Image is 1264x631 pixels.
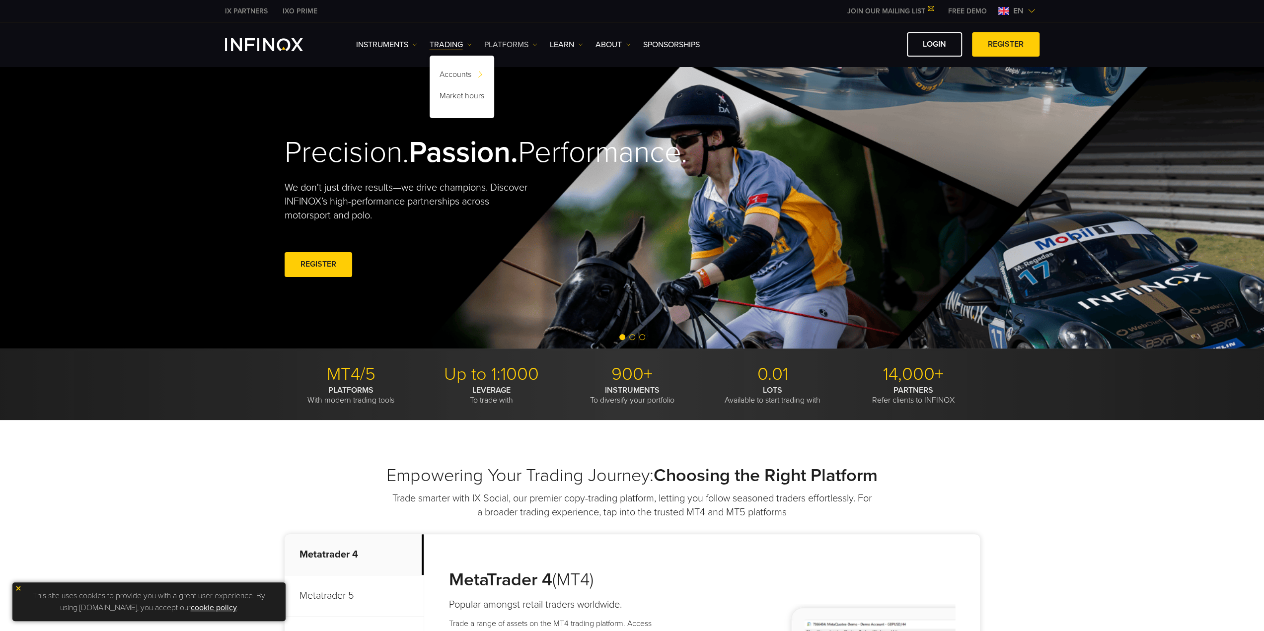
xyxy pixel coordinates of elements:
[840,7,941,15] a: JOIN OUR MAILING LIST
[629,334,635,340] span: Go to slide 2
[430,39,472,51] a: TRADING
[972,32,1040,57] a: REGISTER
[566,363,699,385] p: 900+
[449,598,686,612] h4: Popular amongst retail traders worldwide.
[285,575,424,617] p: Metatrader 5
[763,385,782,395] strong: LOTS
[566,385,699,405] p: To diversify your portfolio
[654,465,878,486] strong: Choosing the Right Platform
[472,385,511,395] strong: LEVERAGE
[409,135,518,170] strong: Passion.
[275,6,325,16] a: INFINOX
[847,385,980,405] p: Refer clients to INFINOX
[941,6,994,16] a: INFINOX MENU
[218,6,275,16] a: INFINOX
[425,363,558,385] p: Up to 1:1000
[449,569,552,590] strong: MetaTrader 4
[285,252,352,277] a: REGISTER
[425,385,558,405] p: To trade with
[328,385,373,395] strong: PLATFORMS
[706,363,839,385] p: 0.01
[550,39,583,51] a: Learn
[285,181,535,222] p: We don't just drive results—we drive champions. Discover INFINOX’s high-performance partnerships ...
[17,587,281,616] p: This site uses cookies to provide you with a great user experience. By using [DOMAIN_NAME], you a...
[643,39,700,51] a: SPONSORSHIPS
[907,32,962,57] a: LOGIN
[449,569,686,591] h3: (MT4)
[893,385,933,395] strong: PARTNERS
[225,38,326,51] a: INFINOX Logo
[191,603,237,613] a: cookie policy
[1009,5,1028,17] span: en
[15,585,22,592] img: yellow close icon
[595,39,631,51] a: ABOUT
[430,87,494,108] a: Market hours
[285,135,597,171] h2: Precision. Performance.
[484,39,537,51] a: PLATFORMS
[285,385,418,405] p: With modern trading tools
[356,39,417,51] a: Instruments
[285,465,980,487] h2: Empowering Your Trading Journey:
[605,385,660,395] strong: INSTRUMENTS
[285,363,418,385] p: MT4/5
[847,363,980,385] p: 14,000+
[285,534,424,575] p: Metatrader 4
[619,334,625,340] span: Go to slide 1
[391,491,873,519] p: Trade smarter with IX Social, our premier copy-trading platform, letting you follow seasoned trad...
[706,385,839,405] p: Available to start trading with
[430,66,494,87] a: Accounts
[639,334,645,340] span: Go to slide 3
